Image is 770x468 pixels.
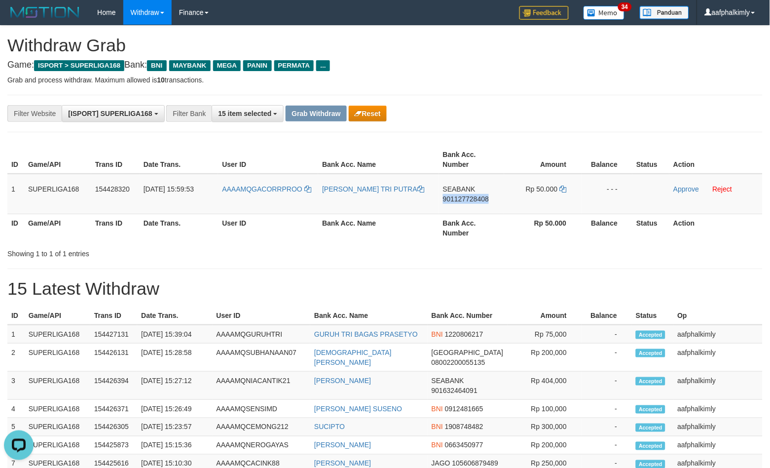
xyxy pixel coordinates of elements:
td: - [582,400,632,418]
th: User ID [213,307,311,325]
span: Copy 1908748482 to clipboard [445,423,483,431]
th: Date Trans. [140,214,219,242]
span: [GEOGRAPHIC_DATA] [432,349,504,356]
td: 154426131 [90,344,137,372]
th: Amount [504,146,582,174]
td: aafphalkimly [674,418,763,436]
td: 5 [7,418,25,436]
span: PERMATA [274,60,314,71]
td: SUPERLIGA168 [25,372,90,400]
a: [PERSON_NAME] [314,460,371,468]
td: Rp 100,000 [508,400,582,418]
span: 15 item selected [218,110,271,117]
span: Copy 105606879489 to clipboard [452,460,498,468]
span: [ISPORT] SUPERLIGA168 [68,110,152,117]
td: - [582,372,632,400]
span: Rp 50.000 [526,185,558,193]
th: Op [674,307,763,325]
button: Open LiveChat chat widget [4,4,34,34]
td: SUPERLIGA168 [25,344,90,372]
td: aafphalkimly [674,325,763,344]
a: Reject [713,185,733,193]
a: [DEMOGRAPHIC_DATA][PERSON_NAME] [314,349,392,366]
a: [PERSON_NAME] [314,377,371,385]
td: [DATE] 15:27:12 [137,372,212,400]
span: Accepted [636,331,665,339]
th: Status [632,307,673,325]
th: Bank Acc. Name [310,307,428,325]
td: - [582,344,632,372]
th: Bank Acc. Number [428,307,508,325]
td: AAAAMQSENSIMD [213,400,311,418]
span: [DATE] 15:59:53 [144,185,194,193]
td: Rp 75,000 [508,325,582,344]
span: Copy 901127728408 to clipboard [443,195,489,203]
span: Copy 0912481665 to clipboard [445,405,483,413]
span: Accepted [636,442,665,450]
a: GURUH TRI BAGAS PRASETYO [314,330,418,338]
div: Filter Website [7,105,62,122]
td: 154427131 [90,325,137,344]
span: MAYBANK [169,60,211,71]
a: [PERSON_NAME] SUSENO [314,405,402,413]
td: Rp 200,000 [508,344,582,372]
th: Balance [582,214,633,242]
img: panduan.png [640,6,689,19]
td: Rp 200,000 [508,436,582,455]
td: aafphalkimly [674,400,763,418]
img: Feedback.jpg [519,6,569,20]
th: Action [669,214,763,242]
a: Approve [673,185,699,193]
span: Copy 901632464091 to clipboard [432,387,477,394]
button: Grab Withdraw [286,106,346,121]
th: Bank Acc. Name [318,214,439,242]
span: Accepted [636,424,665,432]
td: AAAAMQGURUHTRI [213,325,311,344]
button: 15 item selected [212,105,284,122]
span: Accepted [636,349,665,357]
span: Accepted [636,377,665,386]
span: BNI [432,441,443,449]
div: Filter Bank [166,105,212,122]
th: User ID [218,214,318,242]
td: 154426371 [90,400,137,418]
h1: 15 Latest Withdraw [7,279,763,299]
th: Rp 50.000 [504,214,582,242]
th: ID [7,214,24,242]
span: Copy 1220806217 to clipboard [445,330,483,338]
td: - [582,325,632,344]
th: Action [669,146,763,174]
button: [ISPORT] SUPERLIGA168 [62,105,164,122]
button: Reset [349,106,387,121]
th: Balance [582,307,632,325]
th: Date Trans. [137,307,212,325]
span: BNI [432,330,443,338]
th: Balance [582,146,633,174]
td: Rp 404,000 [508,372,582,400]
td: SUPERLIGA168 [25,436,90,455]
td: SUPERLIGA168 [24,174,91,214]
td: [DATE] 15:28:58 [137,344,212,372]
span: ... [316,60,330,71]
a: Copy 50000 to clipboard [560,185,567,193]
span: AAAAMQGACORRPROO [222,185,302,193]
p: Grab and process withdraw. Maximum allowed is transactions. [7,75,763,85]
th: ID [7,307,25,325]
td: [DATE] 15:26:49 [137,400,212,418]
th: Bank Acc. Number [439,146,504,174]
a: [PERSON_NAME] TRI PUTRA [322,185,424,193]
td: - - - [582,174,633,214]
td: 2 [7,344,25,372]
th: Game/API [24,146,91,174]
th: Trans ID [91,146,140,174]
td: [DATE] 15:23:57 [137,418,212,436]
span: 34 [618,2,631,11]
td: - [582,436,632,455]
td: AAAAMQNEROGAYAS [213,436,311,455]
td: AAAAMQCEMONG212 [213,418,311,436]
td: 1 [7,174,24,214]
th: User ID [218,146,318,174]
td: [DATE] 15:15:36 [137,436,212,455]
h1: Withdraw Grab [7,36,763,55]
span: BNI [432,423,443,431]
